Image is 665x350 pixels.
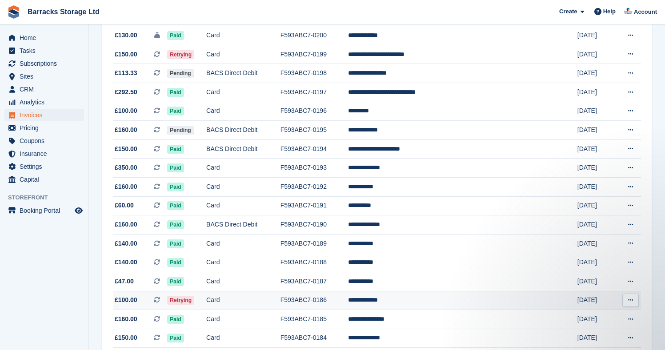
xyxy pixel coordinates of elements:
a: menu [4,122,84,134]
td: BACS Direct Debit [206,215,280,235]
span: Capital [20,173,73,186]
span: Paid [167,183,184,191]
span: Pricing [20,122,73,134]
td: BACS Direct Debit [206,139,280,159]
td: Card [206,291,280,310]
span: Paid [167,88,184,97]
span: £140.00 [115,239,137,248]
span: £113.33 [115,68,137,78]
td: [DATE] [577,159,614,178]
td: [DATE] [577,196,614,215]
span: Paid [167,239,184,248]
td: F593ABC7-0199 [280,45,348,64]
span: Paid [167,163,184,172]
span: Create [559,7,577,16]
td: F593ABC7-0186 [280,291,348,310]
td: Card [206,177,280,196]
a: menu [4,147,84,160]
span: Paid [167,315,184,324]
td: F593ABC7-0184 [280,329,348,348]
td: [DATE] [577,215,614,235]
span: £160.00 [115,220,137,229]
td: F593ABC7-0200 [280,26,348,45]
span: Account [634,8,657,16]
td: Card [206,196,280,215]
td: F593ABC7-0196 [280,102,348,121]
a: menu [4,173,84,186]
td: F593ABC7-0185 [280,310,348,329]
td: Card [206,234,280,253]
a: menu [4,44,84,57]
span: Home [20,32,73,44]
span: £130.00 [115,31,137,40]
span: £160.00 [115,182,137,191]
img: Jack Ward [624,7,633,16]
td: Card [206,159,280,178]
td: F593ABC7-0194 [280,139,348,159]
a: menu [4,204,84,217]
span: Insurance [20,147,73,160]
span: £150.00 [115,144,137,154]
span: Subscriptions [20,57,73,70]
span: £160.00 [115,314,137,324]
td: F593ABC7-0198 [280,64,348,83]
td: [DATE] [577,45,614,64]
span: Retrying [167,50,194,59]
td: F593ABC7-0191 [280,196,348,215]
td: [DATE] [577,329,614,348]
td: Card [206,45,280,64]
a: menu [4,83,84,95]
td: F593ABC7-0189 [280,234,348,253]
td: [DATE] [577,272,614,291]
td: F593ABC7-0195 [280,121,348,140]
td: F593ABC7-0192 [280,177,348,196]
img: stora-icon-8386f47178a22dfd0bd8f6a31ec36ba5ce8667c1dd55bd0f319d3a0aa187defe.svg [7,5,20,19]
span: Pending [167,126,193,135]
td: [DATE] [577,253,614,272]
span: Storefront [8,193,88,202]
span: Coupons [20,135,73,147]
span: £140.00 [115,258,137,267]
td: BACS Direct Debit [206,64,280,83]
td: [DATE] [577,83,614,102]
span: £100.00 [115,106,137,115]
td: Card [206,272,280,291]
span: Sites [20,70,73,83]
span: Paid [167,277,184,286]
td: [DATE] [577,310,614,329]
span: Paid [167,145,184,154]
span: £60.00 [115,201,134,210]
td: [DATE] [577,139,614,159]
td: Card [206,253,280,272]
span: Paid [167,107,184,115]
td: Card [206,329,280,348]
td: F593ABC7-0197 [280,83,348,102]
a: menu [4,160,84,173]
td: [DATE] [577,121,614,140]
span: £150.00 [115,50,137,59]
td: F593ABC7-0187 [280,272,348,291]
span: £100.00 [115,295,137,305]
a: menu [4,70,84,83]
span: £160.00 [115,125,137,135]
span: Help [603,7,616,16]
a: menu [4,135,84,147]
span: Paid [167,258,184,267]
td: Card [206,83,280,102]
span: Paid [167,201,184,210]
span: Retrying [167,296,194,305]
td: [DATE] [577,291,614,310]
span: Tasks [20,44,73,57]
a: menu [4,96,84,108]
span: £350.00 [115,163,137,172]
span: CRM [20,83,73,95]
td: [DATE] [577,102,614,121]
span: £150.00 [115,333,137,342]
span: Settings [20,160,73,173]
td: F593ABC7-0193 [280,159,348,178]
a: Preview store [73,205,84,216]
span: Paid [167,334,184,342]
span: Paid [167,220,184,229]
td: BACS Direct Debit [206,121,280,140]
td: [DATE] [577,234,614,253]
